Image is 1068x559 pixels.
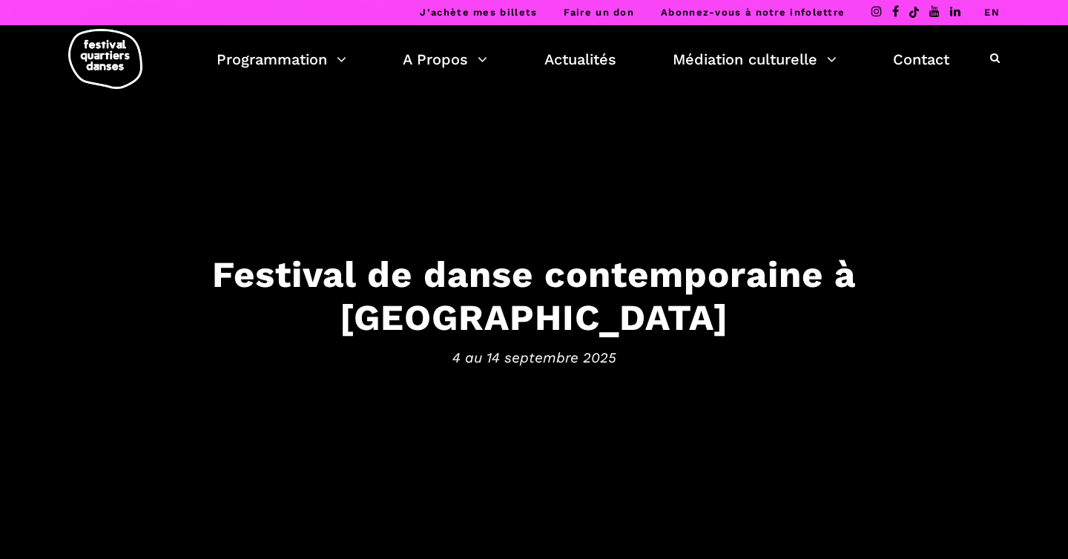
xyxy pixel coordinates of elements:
a: Faire un don [564,7,634,18]
a: A Propos [403,47,487,72]
a: EN [984,7,1000,18]
a: Abonnez-vous à notre infolettre [661,7,845,18]
a: J’achète mes billets [420,7,537,18]
a: Contact [893,47,949,72]
a: Programmation [217,47,346,72]
span: 4 au 14 septembre 2025 [74,347,994,369]
a: Médiation culturelle [673,47,837,72]
h3: Festival de danse contemporaine à [GEOGRAPHIC_DATA] [74,252,994,340]
a: Actualités [544,47,616,72]
img: logo-fqd-med [68,29,142,89]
